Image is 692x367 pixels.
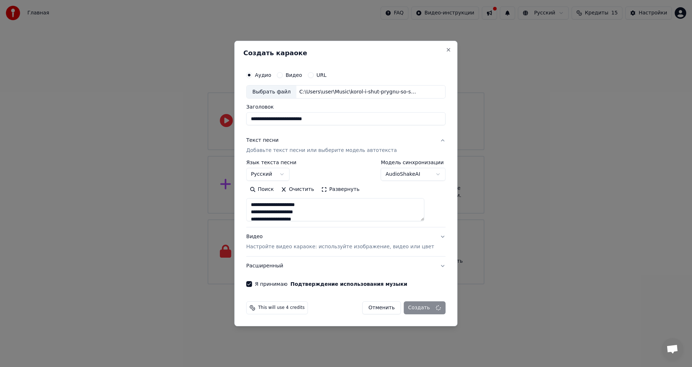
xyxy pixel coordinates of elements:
h2: Создать караоке [243,50,448,56]
button: Расширенный [246,257,445,275]
div: Текст песниДобавьте текст песни или выберите модель автотекста [246,160,445,227]
div: Видео [246,233,434,251]
button: Отменить [362,301,401,314]
label: Язык текста песни [246,160,296,165]
div: C:\Users\user\Music\korol-i-shut-prygnu-so-skaly.mp3 [296,88,419,96]
span: This will use 4 credits [258,305,305,311]
div: Текст песни [246,137,279,144]
button: Текст песниДобавьте текст песни или выберите модель автотекста [246,131,445,160]
label: Я принимаю [255,281,407,287]
label: Заголовок [246,105,445,110]
button: Развернуть [318,184,363,196]
label: URL [316,73,327,78]
label: Модель синхронизации [381,160,446,165]
button: Поиск [246,184,277,196]
button: Я принимаю [290,281,407,287]
label: Аудио [255,73,271,78]
p: Настройте видео караоке: используйте изображение, видео или цвет [246,243,434,250]
button: Очистить [278,184,318,196]
div: Выбрать файл [247,86,296,99]
label: Видео [285,73,302,78]
p: Добавьте текст песни или выберите модель автотекста [246,147,397,154]
button: ВидеоНастройте видео караоке: используйте изображение, видео или цвет [246,228,445,257]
